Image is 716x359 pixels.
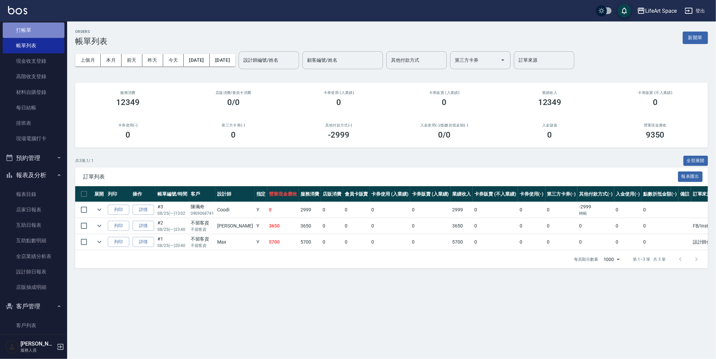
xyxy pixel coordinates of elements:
[438,130,450,140] h3: 0 /0
[294,91,383,95] h2: 卡券使用 (入業績)
[231,130,236,140] h3: 0
[133,221,154,231] a: 詳情
[75,158,94,164] p: 共 3 筆, 1 / 1
[94,205,104,215] button: expand row
[3,85,64,100] a: 材料自購登錄
[3,69,64,84] a: 高階收支登錄
[451,218,473,234] td: 3650
[497,55,508,65] button: Open
[3,249,64,264] a: 全店業績分析表
[3,217,64,233] a: 互助日報表
[191,226,214,233] p: 不留客資
[133,237,154,247] a: 詳情
[216,218,254,234] td: [PERSON_NAME]
[122,54,142,66] button: 前天
[451,202,473,218] td: 2999
[321,186,343,202] th: 店販消費
[518,186,545,202] th: 卡券使用(-)
[574,256,598,262] p: 每頁顯示數量
[370,234,411,250] td: 0
[343,202,370,218] td: 0
[682,5,708,17] button: 登出
[268,202,299,218] td: 0
[410,218,451,234] td: 0
[3,279,64,295] a: 店販抽成明細
[633,256,666,262] p: 第 1–3 筆 共 3 筆
[106,186,131,202] th: 列印
[343,234,370,250] td: 0
[184,54,209,66] button: [DATE]
[83,91,173,95] h3: 服務消費
[683,32,708,44] button: 新開單
[538,98,562,107] h3: 12349
[683,156,708,166] button: 全部展開
[156,202,189,218] td: #3
[3,233,64,248] a: 互助點數明細
[5,340,19,354] img: Person
[20,347,55,353] p: 服務人員
[157,210,187,216] p: 08/25 (一) 13:02
[678,171,703,182] button: 報表匯出
[614,202,642,218] td: 0
[157,243,187,249] p: 08/25 (一) 20:40
[299,234,321,250] td: 5700
[83,173,678,180] span: 訂單列表
[3,264,64,279] a: 設計師日報表
[75,54,101,66] button: 上個月
[3,187,64,202] a: 報表目錄
[191,243,214,249] p: 不留客資
[579,210,613,216] p: 轉帳
[3,298,64,315] button: 客戶管理
[189,91,278,95] h2: 店販消費 /會員卡消費
[255,218,268,234] td: Y
[75,30,107,34] h2: ORDERS
[156,186,189,202] th: 帳單編號/時間
[370,186,411,202] th: 卡券使用 (入業績)
[3,22,64,38] a: 打帳單
[473,234,518,250] td: 0
[299,186,321,202] th: 服務消費
[3,100,64,115] a: 每日結帳
[299,218,321,234] td: 3650
[191,210,214,216] p: 0909068741
[94,221,104,231] button: expand row
[94,237,104,247] button: expand row
[328,130,350,140] h3: -2999
[505,123,594,127] h2: 入金儲值
[399,91,489,95] h2: 卡券販賣 (入業績)
[678,186,691,202] th: 備註
[189,186,216,202] th: 客戶
[227,98,240,107] h3: 0/0
[3,115,64,131] a: 排班表
[3,53,64,69] a: 現金收支登錄
[157,226,187,233] p: 08/25 (一) 23:40
[3,149,64,167] button: 預約管理
[577,202,614,218] td: -2999
[3,333,64,349] a: 卡券管理
[268,234,299,250] td: 5700
[8,6,27,14] img: Logo
[645,7,677,15] div: LifeArt Space
[268,186,299,202] th: 營業現金應收
[216,202,254,218] td: Coodi
[321,218,343,234] td: 0
[518,218,545,234] td: 0
[451,186,473,202] th: 業績收入
[683,34,708,41] a: 新開單
[678,173,703,179] a: 報表匯出
[189,123,278,127] h2: 第三方卡券(-)
[3,38,64,53] a: 帳單列表
[442,98,447,107] h3: 0
[646,130,665,140] h3: 9350
[255,202,268,218] td: Y
[641,218,678,234] td: 0
[131,186,156,202] th: 操作
[611,91,700,95] h2: 卡券販賣 (不入業績)
[142,54,163,66] button: 昨天
[126,130,130,140] h3: 0
[216,186,254,202] th: 設計師
[577,218,614,234] td: 0
[20,341,55,347] h5: [PERSON_NAME]
[641,186,678,202] th: 點數折抵金額(-)
[545,202,578,218] td: 0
